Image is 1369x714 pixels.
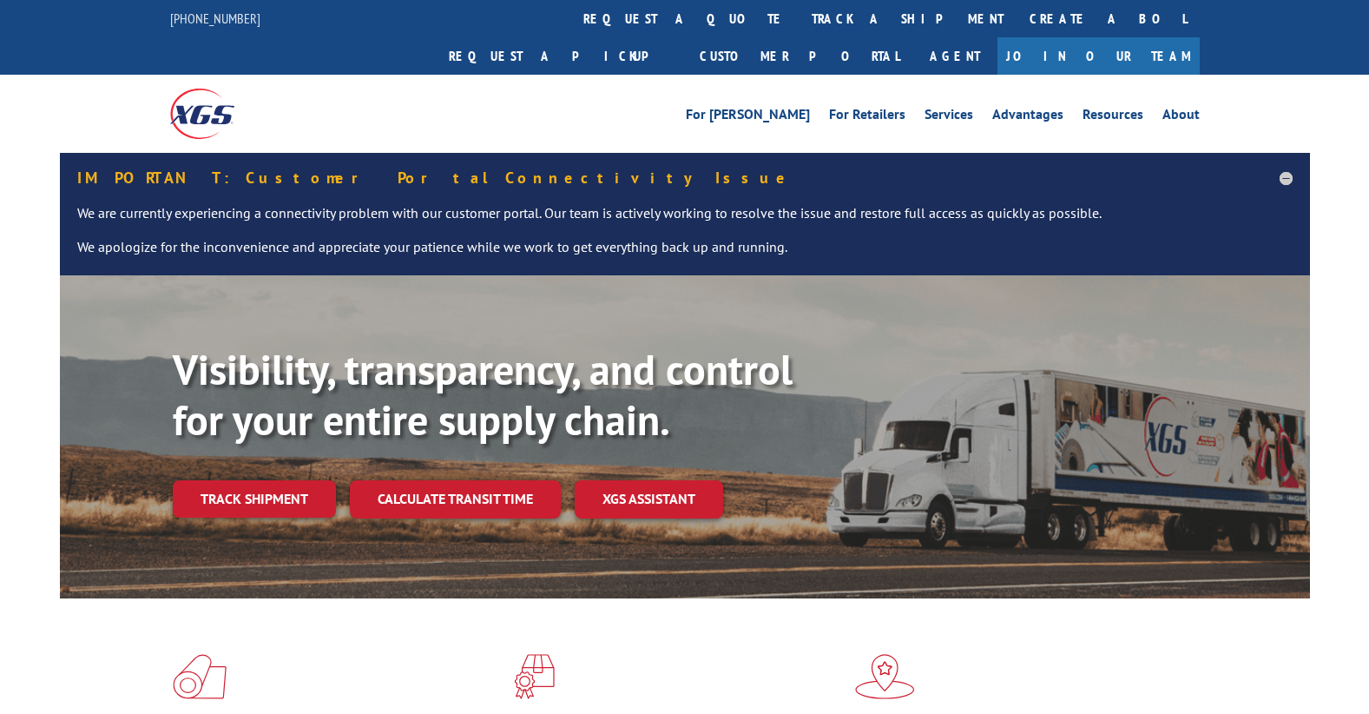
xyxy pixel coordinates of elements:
[77,203,1293,238] p: We are currently experiencing a connectivity problem with our customer portal. Our team is active...
[436,37,687,75] a: Request a pickup
[997,37,1200,75] a: Join Our Team
[1083,108,1143,127] a: Resources
[170,10,260,27] a: [PHONE_NUMBER]
[992,108,1063,127] a: Advantages
[925,108,973,127] a: Services
[77,237,1293,258] p: We apologize for the inconvenience and appreciate your patience while we work to get everything b...
[686,108,810,127] a: For [PERSON_NAME]
[77,170,1293,186] h5: IMPORTANT: Customer Portal Connectivity Issue
[855,654,915,699] img: xgs-icon-flagship-distribution-model-red
[350,480,561,518] a: Calculate transit time
[173,342,793,446] b: Visibility, transparency, and control for your entire supply chain.
[575,480,723,518] a: XGS ASSISTANT
[1162,108,1200,127] a: About
[912,37,997,75] a: Agent
[173,480,336,517] a: Track shipment
[829,108,905,127] a: For Retailers
[514,654,555,699] img: xgs-icon-focused-on-flooring-red
[687,37,912,75] a: Customer Portal
[173,654,227,699] img: xgs-icon-total-supply-chain-intelligence-red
